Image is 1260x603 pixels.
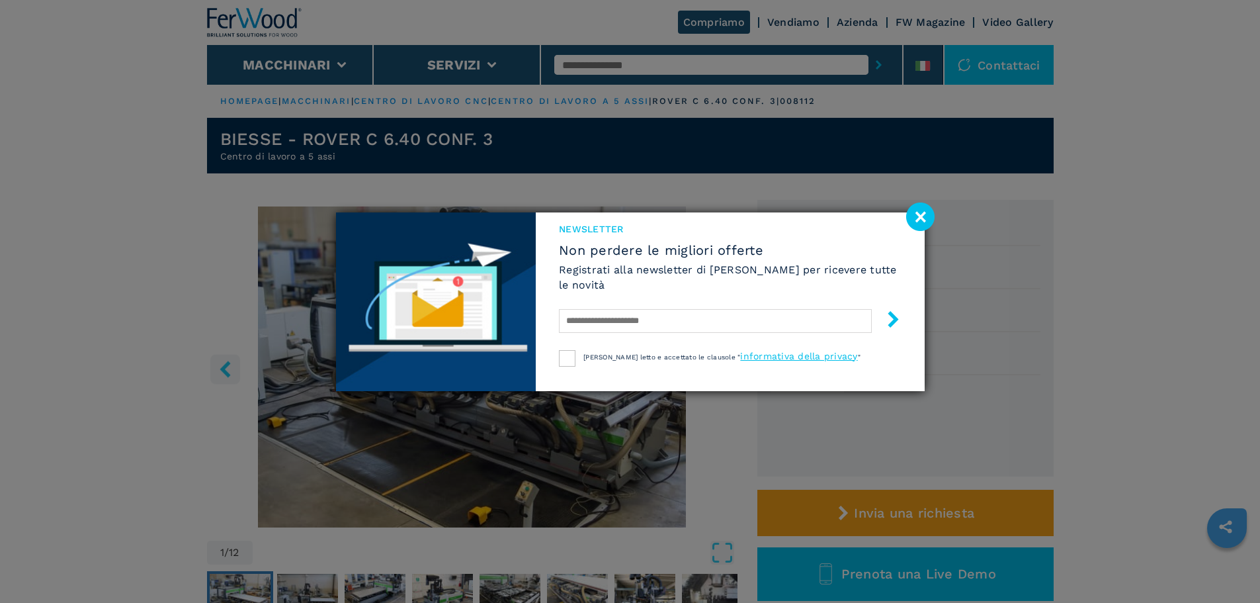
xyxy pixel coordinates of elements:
button: submit-button [872,306,902,337]
span: [PERSON_NAME] letto e accettato le clausole " [583,353,740,361]
span: Non perdere le migliori offerte [559,242,901,258]
h6: Registrati alla newsletter di [PERSON_NAME] per ricevere tutte le novità [559,262,901,293]
span: " [858,353,861,361]
span: NEWSLETTER [559,222,901,236]
img: Newsletter image [336,212,536,391]
a: informativa della privacy [740,351,857,361]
